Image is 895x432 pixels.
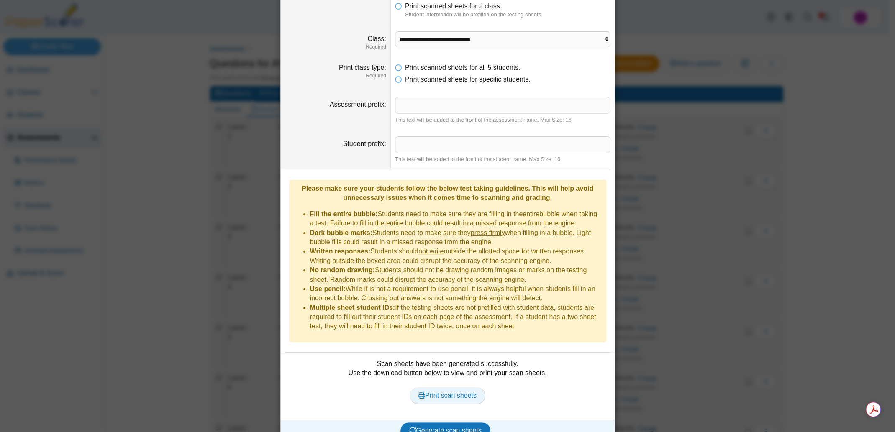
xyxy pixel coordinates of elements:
[410,387,485,404] a: Print scan sheets
[310,303,602,331] li: If the testing sheets are not prefilled with student data, students are required to fill out thei...
[405,3,500,10] span: Print scanned sheets for a class
[395,156,610,163] div: This text will be added to the front of the student name. Max Size: 16
[395,116,610,124] div: This text will be added to the front of the assessment name. Max Size: 16
[310,228,602,247] li: Students need to make sure they when filling in a bubble. Light bubble fills could result in a mi...
[310,266,602,284] li: Students should not be drawing random images or marks on the testing sheet. Random marks could di...
[310,247,602,266] li: Students should outside the allotted space for written responses. Writing outside the boxed area ...
[285,359,610,414] div: Scan sheets have been generated successfully. Use the download button below to view and print you...
[310,248,371,255] b: Written responses:
[285,43,386,51] dfn: Required
[310,266,375,274] b: No random drawing:
[418,392,477,399] span: Print scan sheets
[523,210,539,217] u: entire
[310,210,602,228] li: Students need to make sure they are filling in the bubble when taking a test. Failure to fill in ...
[310,304,395,311] b: Multiple sheet student IDs:
[339,64,386,71] label: Print class type
[285,72,386,79] dfn: Required
[310,210,378,217] b: Fill the entire bubble:
[310,285,346,292] b: Use pencil:
[418,248,444,255] u: not write
[405,76,531,83] span: Print scanned sheets for specific students.
[367,35,386,42] label: Class
[330,101,386,108] label: Assessment prefix
[310,284,602,303] li: While it is not a requirement to use pencil, it is always helpful when students fill in an incorr...
[405,11,610,18] dfn: Student information will be prefilled on the testing sheets.
[310,229,372,236] b: Dark bubble marks:
[343,140,386,147] label: Student prefix
[405,64,521,71] span: Print scanned sheets for all 5 students.
[302,185,593,201] b: Please make sure your students follow the below test taking guidelines. This will help avoid unne...
[471,229,505,236] u: press firmly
